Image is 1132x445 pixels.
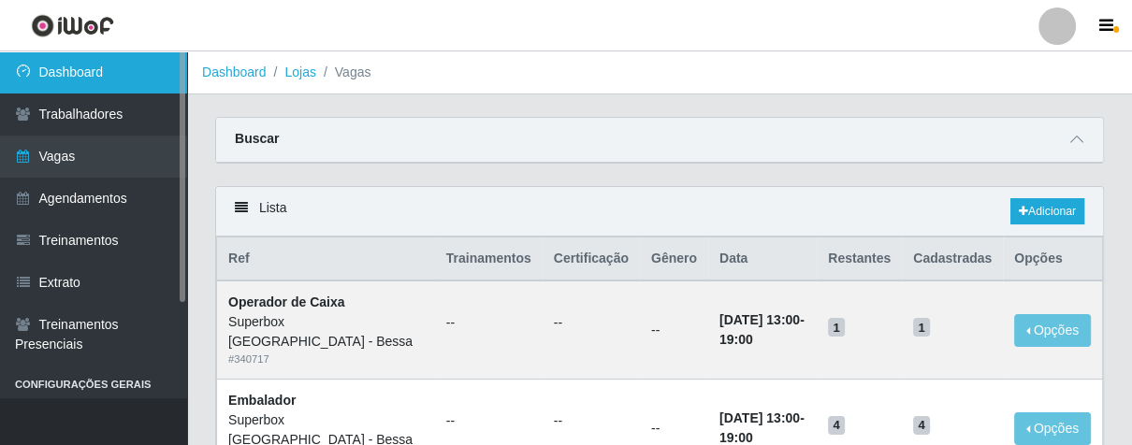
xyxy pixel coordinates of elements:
[828,318,845,337] span: 1
[902,237,1003,281] th: Cadastradas
[708,237,817,281] th: Data
[719,332,753,347] time: 19:00
[217,237,435,281] th: Ref
[1010,198,1084,224] a: Adicionar
[235,131,279,146] strong: Buscar
[446,313,531,333] ul: --
[31,14,114,37] img: CoreUI Logo
[913,318,930,337] span: 1
[828,416,845,435] span: 4
[719,410,805,445] strong: -
[228,393,296,408] strong: Embalador
[1014,412,1091,445] button: Opções
[640,280,708,379] td: --
[543,237,640,281] th: Certificação
[1014,314,1091,347] button: Opções
[719,312,805,347] strong: -
[554,313,629,333] ul: --
[316,63,371,82] li: Vagas
[435,237,543,281] th: Trainamentos
[719,312,800,327] time: [DATE] 13:00
[228,294,345,309] strong: Operador de Caixa
[228,352,424,367] div: # 340717
[284,65,315,79] a: Lojas
[817,237,902,281] th: Restantes
[446,411,531,431] ul: --
[913,416,930,435] span: 4
[640,237,708,281] th: Gênero
[187,51,1132,94] nav: breadcrumb
[719,430,753,445] time: 19:00
[1003,237,1102,281] th: Opções
[202,65,267,79] a: Dashboard
[228,312,424,352] div: Superbox [GEOGRAPHIC_DATA] - Bessa
[216,187,1103,237] div: Lista
[719,410,800,425] time: [DATE] 13:00
[554,411,629,431] ul: --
